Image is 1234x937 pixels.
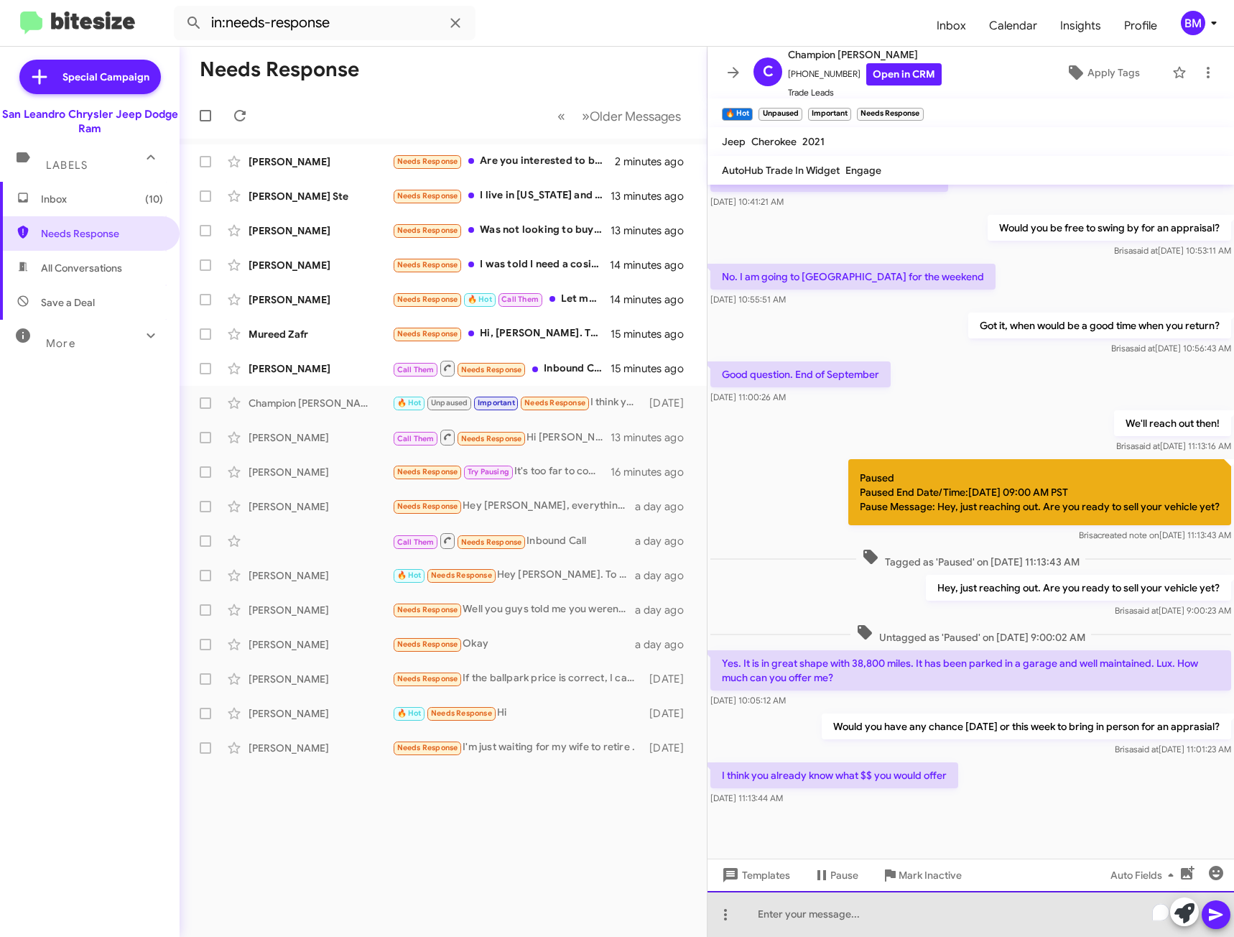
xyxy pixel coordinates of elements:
div: Okay [392,636,635,652]
span: Cherokee [751,135,797,148]
input: Search [174,6,475,40]
div: [PERSON_NAME] [249,637,392,652]
span: Needs Response [461,365,522,374]
div: [PERSON_NAME] [249,430,392,445]
button: Mark Inactive [870,862,973,888]
div: 14 minutes ago [610,258,695,272]
a: Inbox [925,5,978,47]
div: Hi [PERSON_NAME]. Please give me a call when you can [392,428,611,446]
button: Previous [549,101,574,131]
div: [PERSON_NAME] [249,499,392,514]
p: Hey, just reaching out. Are you ready to sell your vehicle yet? [926,575,1231,601]
small: Needs Response [857,108,923,121]
span: Tagged as 'Paused' on [DATE] 11:13:43 AM [856,548,1085,569]
span: Unpaused [431,398,468,407]
button: Auto Fields [1099,862,1191,888]
div: I'm just waiting for my wife to retire . [392,739,646,756]
span: (10) [145,192,163,206]
div: a day ago [635,534,695,548]
div: 2 minutes ago [615,154,695,169]
span: Brisa [DATE] 9:00:23 AM [1115,605,1231,616]
span: Needs Response [397,502,458,511]
div: [DATE] [646,396,695,410]
div: Champion [PERSON_NAME] [249,396,392,410]
div: Are you interested to buy one of my vehicle? [392,153,615,170]
div: Hi [392,705,646,721]
p: I think you already know what $$ you would offer [710,762,958,788]
a: Calendar [978,5,1049,47]
span: AutoHub Trade In Widget [722,164,840,177]
div: Hey [PERSON_NAME]. To be honest the price was disappointing considering I had texted with one of ... [392,567,635,583]
span: Profile [1113,5,1169,47]
small: 🔥 Hot [722,108,753,121]
div: Inbound Call [392,359,611,377]
span: Needs Response [41,226,163,241]
p: Would you be free to swing by for an appraisal? [988,215,1231,241]
div: 13 minutes ago [611,223,695,238]
span: Needs Response [397,329,458,338]
span: Older Messages [590,109,681,124]
span: Call Them [397,537,435,547]
span: Needs Response [397,295,458,304]
span: Needs Response [431,708,492,718]
div: [PERSON_NAME] [249,223,392,238]
small: Important [808,108,851,121]
span: Needs Response [397,226,458,235]
p: We'll reach out then! [1114,410,1231,436]
span: Needs Response [397,260,458,269]
span: Needs Response [431,571,492,580]
div: [PERSON_NAME] [249,154,392,169]
p: Yes. It is in great shape with 38,800 miles. It has been parked in a garage and well maintained. ... [710,650,1231,691]
div: 13 minutes ago [611,189,695,203]
div: If the ballpark price is correct, I can make a trip yes. [392,670,646,687]
span: Needs Response [397,743,458,752]
span: Try Pausing [468,467,509,476]
span: Call Them [397,434,435,443]
div: It's too far to come to you. Send me your best price for a 2 year 7500 mile lease with $1500 driv... [392,463,611,480]
p: Paused Paused End Date/Time:[DATE] 09:00 AM PST Pause Message: Hey, just reaching out. Are you re... [848,459,1231,525]
div: Let me know what time is good so I can call you so we can discuss [392,291,610,308]
span: More [46,337,75,350]
span: 🔥 Hot [468,295,492,304]
div: [PERSON_NAME] [249,672,392,686]
button: Apply Tags [1040,60,1165,86]
div: 15 minutes ago [611,361,695,376]
span: Needs Response [397,640,458,649]
span: » [582,107,590,125]
span: « [557,107,565,125]
span: said at [1133,605,1159,616]
div: 13 minutes ago [611,430,695,445]
div: [PERSON_NAME] [249,292,392,307]
div: Mureed Zafr [249,327,392,341]
span: C [763,60,774,83]
span: Needs Response [397,157,458,166]
span: [DATE] 10:41:21 AM [710,196,784,207]
div: [PERSON_NAME] [249,258,392,272]
span: Auto Fields [1110,862,1179,888]
div: a day ago [635,603,695,617]
span: Needs Response [524,398,585,407]
div: Hi, [PERSON_NAME]. Thank you for reaching out. You didn't have exactly what I'm looking for. I sp... [392,326,611,342]
div: I think you already know what $$ you would offer [392,394,646,411]
div: [PERSON_NAME] [249,465,392,479]
p: Would you have any chance [DATE] or this week to bring in person for an apprasial? [822,714,1231,739]
span: Important [478,398,515,407]
div: Inbound Call [392,532,635,550]
span: 🔥 Hot [397,398,422,407]
div: BM [1181,11,1205,35]
button: Next [573,101,690,131]
div: Was not looking to buy but see what my car was worth as the lease is ending. Reading the lease pa... [392,222,611,239]
span: Brisa [DATE] 11:13:43 AM [1079,530,1231,540]
span: Brisa [DATE] 11:01:23 AM [1115,744,1231,754]
a: Open in CRM [866,63,942,86]
span: [DATE] 10:55:51 AM [710,294,786,305]
span: Labels [46,159,88,172]
span: [DATE] 10:05:12 AM [710,695,786,706]
span: Needs Response [461,434,522,443]
p: Good question. End of September [710,361,891,387]
small: Unpaused [759,108,802,121]
span: Apply Tags [1087,60,1140,86]
div: 14 minutes ago [610,292,695,307]
div: I was told I need a cosigner [392,257,610,273]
